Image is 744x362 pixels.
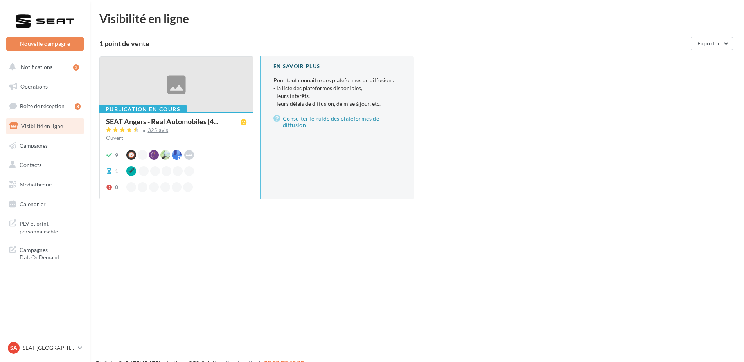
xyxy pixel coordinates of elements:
[106,126,247,136] a: 325 avis
[6,37,84,51] button: Nouvelle campagne
[21,63,52,70] span: Notifications
[10,344,17,352] span: SA
[5,215,85,238] a: PLV et print personnalisable
[115,183,118,191] div: 0
[273,92,401,100] li: - leurs intérêts,
[5,176,85,193] a: Médiathèque
[106,118,218,125] span: SEAT Angers - Real Automobiles (4...
[73,64,79,71] div: 3
[273,114,401,130] a: Consulter le guide des plateformes de diffusion
[273,76,401,108] p: Pour tout connaître des plateformes de diffusion :
[691,37,733,50] button: Exporter
[148,128,169,133] div: 325 avis
[273,84,401,92] li: - la liste des plateformes disponibles,
[99,40,688,47] div: 1 point de vente
[20,181,52,188] span: Médiathèque
[20,161,41,168] span: Contacts
[21,123,63,129] span: Visibilité en ligne
[5,78,85,95] a: Opérations
[75,103,81,110] div: 3
[23,344,75,352] p: SEAT [GEOGRAPHIC_DATA]
[6,340,84,355] a: SA SEAT [GEOGRAPHIC_DATA]
[20,201,46,207] span: Calendrier
[99,105,187,114] div: Publication en cours
[20,218,81,235] span: PLV et print personnalisable
[115,167,118,175] div: 1
[106,134,123,141] span: Ouvert
[115,151,118,159] div: 9
[5,241,85,264] a: Campagnes DataOnDemand
[5,138,85,154] a: Campagnes
[5,98,85,114] a: Boîte de réception3
[5,157,85,173] a: Contacts
[99,13,735,24] div: Visibilité en ligne
[20,83,48,90] span: Opérations
[697,40,720,47] span: Exporter
[5,196,85,212] a: Calendrier
[5,118,85,134] a: Visibilité en ligne
[20,244,81,261] span: Campagnes DataOnDemand
[5,59,82,75] button: Notifications 3
[20,142,48,148] span: Campagnes
[273,63,401,70] div: En savoir plus
[20,103,65,109] span: Boîte de réception
[273,100,401,108] li: - leurs délais de diffusion, de mise à jour, etc.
